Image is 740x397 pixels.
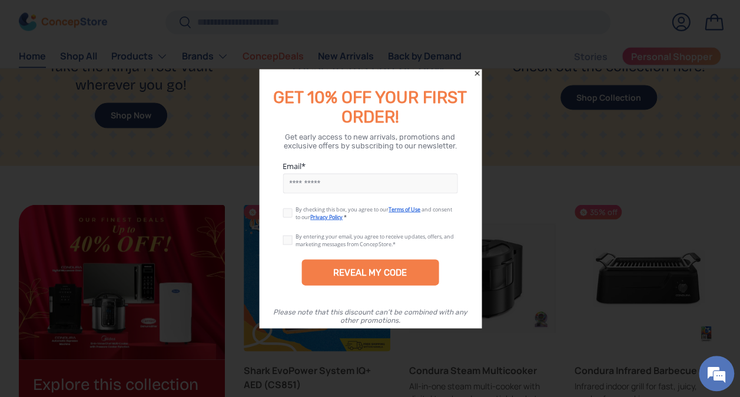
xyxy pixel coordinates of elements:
div: REVEAL MY CODE [333,267,407,278]
div: By entering your email, you agree to receive updates, offers, and marketing messages from ConcepS... [296,233,454,248]
a: Terms of Use [389,206,420,213]
label: Email [283,161,457,171]
a: Privacy Policy [310,213,343,221]
div: Get early access to new arrivals, promotions and exclusive offers by subscribing to our newsletter. [273,133,467,150]
span: GET 10% OFF YOUR FIRST ORDER! [273,88,467,127]
span: By checking this box, you agree to our [296,206,389,213]
div: Close [473,70,481,78]
div: Please note that this discount can’t be combined with any other promotions. [271,308,469,325]
span: and consent to our [296,206,452,221]
div: REVEAL MY CODE [301,260,439,286]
